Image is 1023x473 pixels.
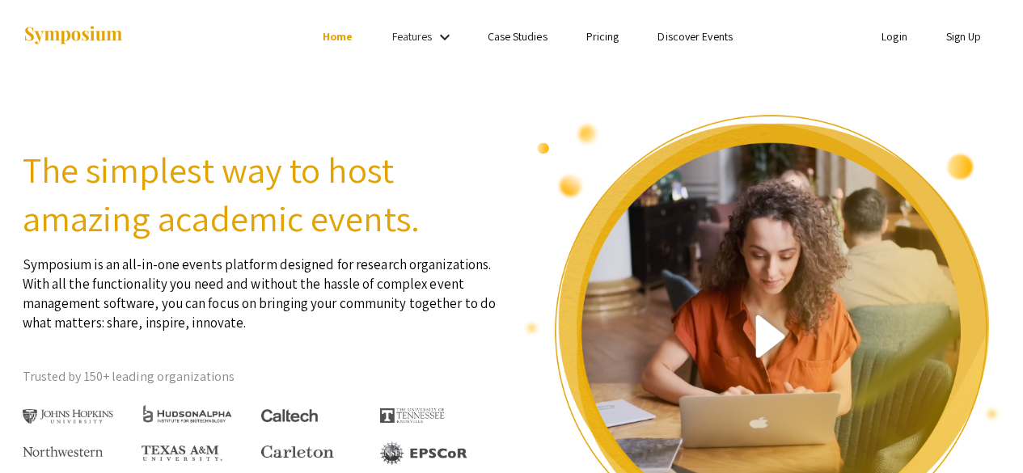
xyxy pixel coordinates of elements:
img: Caltech [261,409,318,423]
img: Northwestern [23,446,104,456]
a: Features [392,29,433,44]
img: Texas A&M University [142,446,222,462]
a: Sign Up [946,29,982,44]
img: HudsonAlpha [142,404,233,423]
mat-icon: Expand Features list [435,27,454,47]
a: Case Studies [488,29,547,44]
img: EPSCOR [380,441,469,465]
a: Discover Events [657,29,733,44]
a: Login [881,29,907,44]
h2: The simplest way to host amazing academic events. [23,146,500,243]
p: Symposium is an all-in-one events platform designed for research organizations. With all the func... [23,243,500,332]
img: Johns Hopkins University [23,409,114,424]
a: Home [323,29,353,44]
img: Carleton [261,446,334,458]
img: The University of Tennessee [380,408,445,423]
p: Trusted by 150+ leading organizations [23,365,500,389]
a: Pricing [586,29,619,44]
img: Symposium by ForagerOne [23,25,124,47]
